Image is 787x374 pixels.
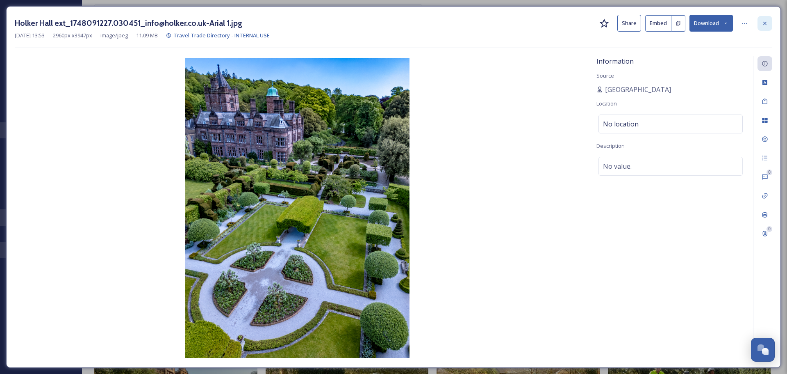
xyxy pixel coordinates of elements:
span: Location [596,100,617,107]
h3: Holker Hall ext_1748091227.030451_info@holker.co.uk-Arial 1.jpg [15,17,242,29]
button: Download [689,15,733,32]
span: [GEOGRAPHIC_DATA] [605,85,671,94]
span: [DATE] 13:53 [15,32,45,39]
img: info%40holker.co.uk-Arial%201.jpg [15,58,580,358]
span: Information [596,57,634,66]
span: Source [596,72,614,79]
span: No value. [603,161,632,171]
div: 0 [767,226,772,232]
button: Embed [645,15,671,32]
span: No location [603,119,639,129]
button: Share [617,15,641,32]
span: Description [596,142,625,149]
span: image/jpeg [100,32,128,39]
div: 0 [767,170,772,175]
span: Travel Trade Directory - INTERNAL USE [173,32,270,39]
span: 11.09 MB [136,32,158,39]
button: Open Chat [751,338,775,362]
span: 2960 px x 3947 px [53,32,92,39]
